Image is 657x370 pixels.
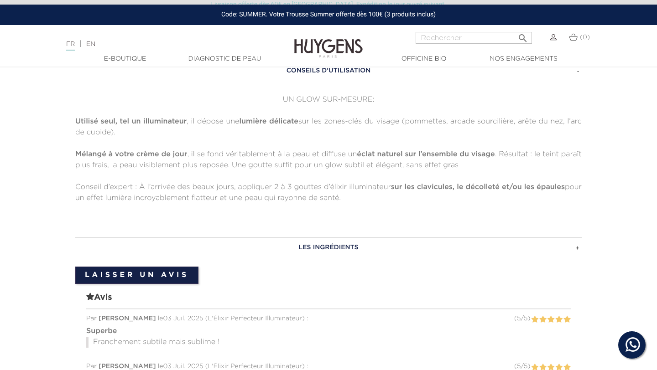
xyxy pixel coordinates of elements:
span: 5 [524,315,527,322]
span: Avis [86,291,571,309]
p: UN GLOW SUR-MESURE: [75,94,582,105]
strong: éclat naturel sur l’ensemble du visage [357,151,495,158]
span: [PERSON_NAME] [99,315,156,322]
i:  [517,30,528,41]
a: EN [86,41,95,47]
a: Officine Bio [378,54,469,64]
p: Conseil d’expert : À l’arrivée des beaux jours, appliquer 2 à 3 gouttes d’élixir illuminateur pou... [75,182,582,204]
span: 5 [524,363,527,370]
label: 1 [531,314,538,325]
span: L'Élixir Perfecteur Illuminateur [208,315,302,322]
a: CONSEILS D'UTILISATION [75,61,582,81]
a: Diagnostic de peau [179,54,270,64]
p: , il se fond véritablement à la peau et diffuse un . Résultat : le teint paraît plus frais, la pe... [75,149,582,171]
strong: lumière délicate [239,118,298,125]
div: Par le 03 Juil. 2025 ( ) : [86,314,571,324]
span: [PERSON_NAME] [99,363,156,370]
div: ( / ) [514,314,530,324]
p: Franchement subtile mais sublime ! [86,337,571,348]
span: L'Élixir Perfecteur Illuminateur [208,363,302,370]
span: 5 [517,315,521,322]
strong: Utilisé seul, tel un illuminateur [75,118,187,125]
span: 5 [517,363,521,370]
strong: Mélangé à votre crème de jour [75,151,187,158]
label: 2 [539,314,547,325]
a: E-Boutique [79,54,171,64]
strong: sur les clavicules, le décolleté et/ou les épaules [391,184,565,191]
a: LES INGRÉDIENTS [75,237,582,257]
input: Rechercher [416,32,532,44]
a: Nos engagements [478,54,569,64]
p: , il dépose une sur les zones-clés du visage (pommettes, arcade sourcilière, arête du nez, l’arc ... [75,116,582,138]
button:  [515,29,531,41]
label: 5 [563,314,571,325]
a: Laisser un avis [75,267,198,284]
a: FR [66,41,75,51]
label: 3 [547,314,555,325]
div: | [62,39,267,50]
img: Huygens [294,24,363,59]
label: 4 [555,314,563,325]
span: (0) [580,34,590,41]
strong: Superbe [86,328,117,335]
